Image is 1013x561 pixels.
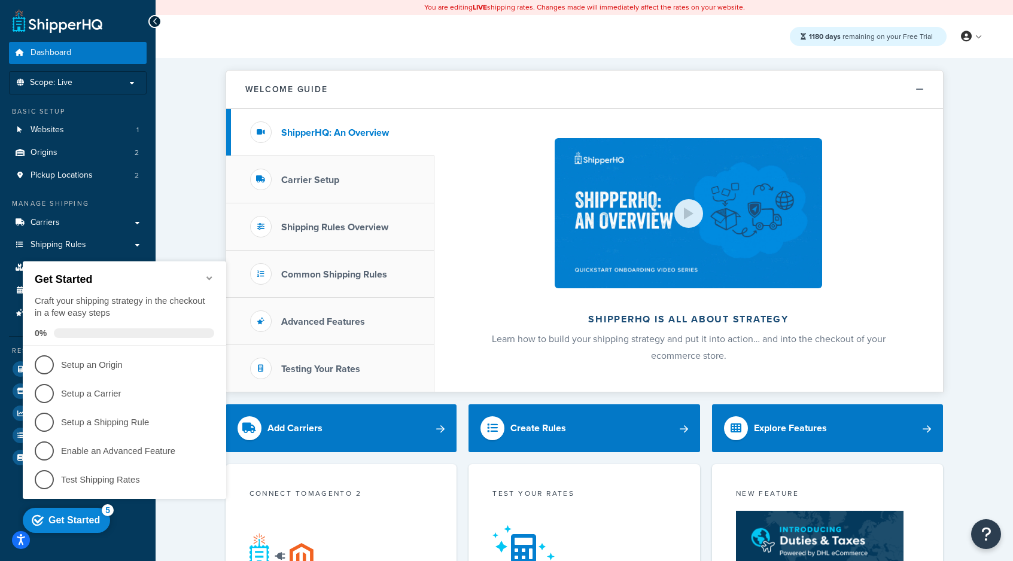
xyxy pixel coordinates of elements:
a: Analytics [9,403,147,424]
li: Websites [9,119,147,141]
li: Setup a Shipping Rule [5,162,208,191]
div: Basic Setup [9,106,147,117]
li: Origins [9,142,147,164]
button: Welcome Guide [226,71,943,109]
span: 1 [136,125,139,135]
div: Get Started [31,269,82,280]
p: Enable an Advanced Feature [43,199,187,212]
div: New Feature [736,488,920,502]
span: Origins [31,148,57,158]
span: Shipping Rules [31,240,86,250]
a: Marketplace [9,380,147,402]
div: Add Carriers [267,420,323,437]
div: Test your rates [492,488,676,502]
h3: Advanced Features [281,316,365,327]
span: 0% [17,83,36,92]
p: Test Shipping Rates [43,228,187,240]
a: Pickup Locations2 [9,164,147,187]
span: Scope: Live [30,78,72,88]
a: Origins2 [9,142,147,164]
p: Setup a Carrier [43,142,187,154]
span: Websites [31,125,64,135]
p: Setup a Shipping Rule [43,170,187,183]
li: Pickup Locations [9,164,147,187]
li: Test Shipping Rates [5,219,208,248]
h2: ShipperHQ is all about strategy [466,314,911,325]
div: Manage Shipping [9,199,147,209]
p: Setup an Origin [43,113,187,126]
li: Setup an Origin [5,105,208,133]
span: 2 [135,148,139,158]
div: Explore Features [754,420,827,437]
a: Shipping Rules [9,234,147,256]
a: Time Slots0 [9,279,147,301]
a: Dashboard [9,42,147,64]
a: Boxes [9,257,147,279]
div: Craft your shipping strategy in the checkout in a few easy steps [17,49,196,74]
a: Test Your Rates [9,358,147,380]
a: Create Rules [469,404,700,452]
span: Dashboard [31,48,71,58]
div: Get Started 5 items remaining, 0% complete [5,262,92,287]
span: 2 [135,170,139,181]
strong: 1180 days [809,31,841,42]
a: Activity LogNEW [9,425,147,446]
h3: Carrier Setup [281,175,339,185]
div: Resources [9,346,147,356]
span: Carriers [31,218,60,228]
span: Pickup Locations [31,170,93,181]
span: Learn how to build your shipping strategy and put it into action… and into the checkout of your e... [492,332,886,362]
li: Advanced Features [9,302,147,324]
a: Add Carriers [226,404,457,452]
b: LIVE [473,2,487,13]
button: Open Resource Center [971,519,1001,549]
li: Enable an Advanced Feature [5,191,208,219]
h2: Get Started [17,28,196,40]
h3: Testing Your Rates [281,364,360,374]
a: Websites1 [9,119,147,141]
img: ShipperHQ is all about strategy [555,138,822,288]
h2: Welcome Guide [245,85,328,94]
a: Explore Features [712,404,944,452]
li: Setup a Carrier [5,133,208,162]
h3: Common Shipping Rules [281,269,387,280]
div: 5 [84,258,96,270]
div: Minimize checklist [187,28,196,37]
li: Time Slots [9,279,147,301]
a: Help Docs [9,447,147,468]
div: Create Rules [510,420,566,437]
a: Advanced Features11 [9,302,147,324]
span: remaining on your Free Trial [809,31,933,42]
div: Connect to Magento 2 [250,488,433,502]
h3: ShipperHQ: An Overview [281,127,389,138]
a: Carriers [9,212,147,234]
h3: Shipping Rules Overview [281,222,388,233]
li: [object Object] [9,425,147,446]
